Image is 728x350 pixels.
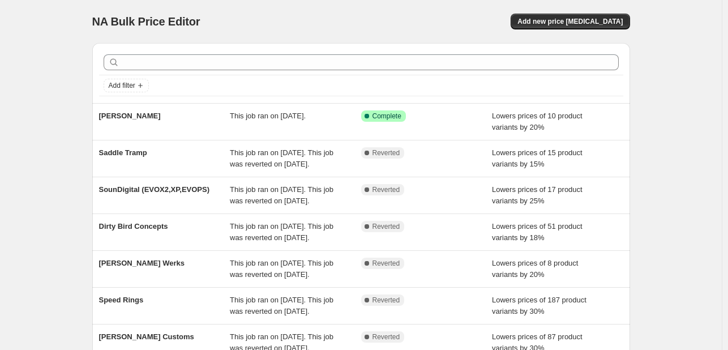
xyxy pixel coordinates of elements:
span: Lowers prices of 187 product variants by 30% [492,296,586,315]
span: Lowers prices of 17 product variants by 25% [492,185,583,205]
span: This job ran on [DATE]. This job was reverted on [DATE]. [230,148,333,168]
span: NA Bulk Price Editor [92,15,200,28]
span: Lowers prices of 51 product variants by 18% [492,222,583,242]
span: This job ran on [DATE]. [230,112,306,120]
span: SounDigital (EVOX2,XP,EVOPS) [99,185,210,194]
span: Reverted [372,259,400,268]
span: Speed Rings [99,296,144,304]
span: Reverted [372,185,400,194]
button: Add filter [104,79,149,92]
span: [PERSON_NAME] Werks [99,259,185,267]
span: Complete [372,112,401,121]
span: Lowers prices of 10 product variants by 20% [492,112,583,131]
span: Lowers prices of 15 product variants by 15% [492,148,583,168]
span: Dirty Bird Concepts [99,222,168,231]
span: Reverted [372,222,400,231]
span: Reverted [372,296,400,305]
span: Reverted [372,148,400,157]
span: Saddle Tramp [99,148,147,157]
span: Add filter [109,81,135,90]
span: This job ran on [DATE]. This job was reverted on [DATE]. [230,259,333,279]
span: Lowers prices of 8 product variants by 20% [492,259,578,279]
span: [PERSON_NAME] Customs [99,332,194,341]
span: This job ran on [DATE]. This job was reverted on [DATE]. [230,185,333,205]
button: Add new price [MEDICAL_DATA] [511,14,629,29]
span: Add new price [MEDICAL_DATA] [517,17,623,26]
span: [PERSON_NAME] [99,112,161,120]
span: This job ran on [DATE]. This job was reverted on [DATE]. [230,296,333,315]
span: This job ran on [DATE]. This job was reverted on [DATE]. [230,222,333,242]
span: Reverted [372,332,400,342]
